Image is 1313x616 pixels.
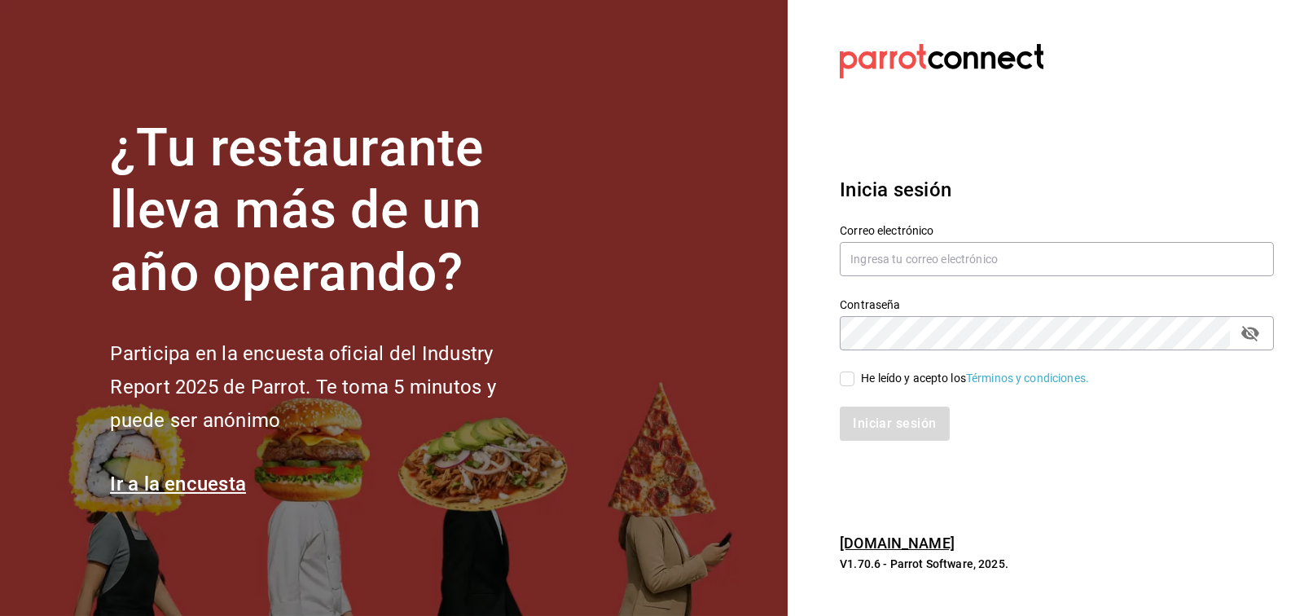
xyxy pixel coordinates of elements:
[1236,319,1264,347] button: passwordField
[840,175,1274,205] h3: Inicia sesión
[840,535,955,552] a: [DOMAIN_NAME]
[110,337,550,437] h2: Participa en la encuesta oficial del Industry Report 2025 de Parrot. Te toma 5 minutos y puede se...
[840,556,1274,572] p: V1.70.6 - Parrot Software, 2025.
[110,117,550,305] h1: ¿Tu restaurante lleva más de un año operando?
[966,372,1089,385] a: Términos y condiciones.
[840,242,1274,276] input: Ingresa tu correo electrónico
[840,299,1274,310] label: Contraseña
[861,370,1089,387] div: He leído y acepto los
[840,225,1274,236] label: Correo electrónico
[110,473,246,495] a: Ir a la encuesta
